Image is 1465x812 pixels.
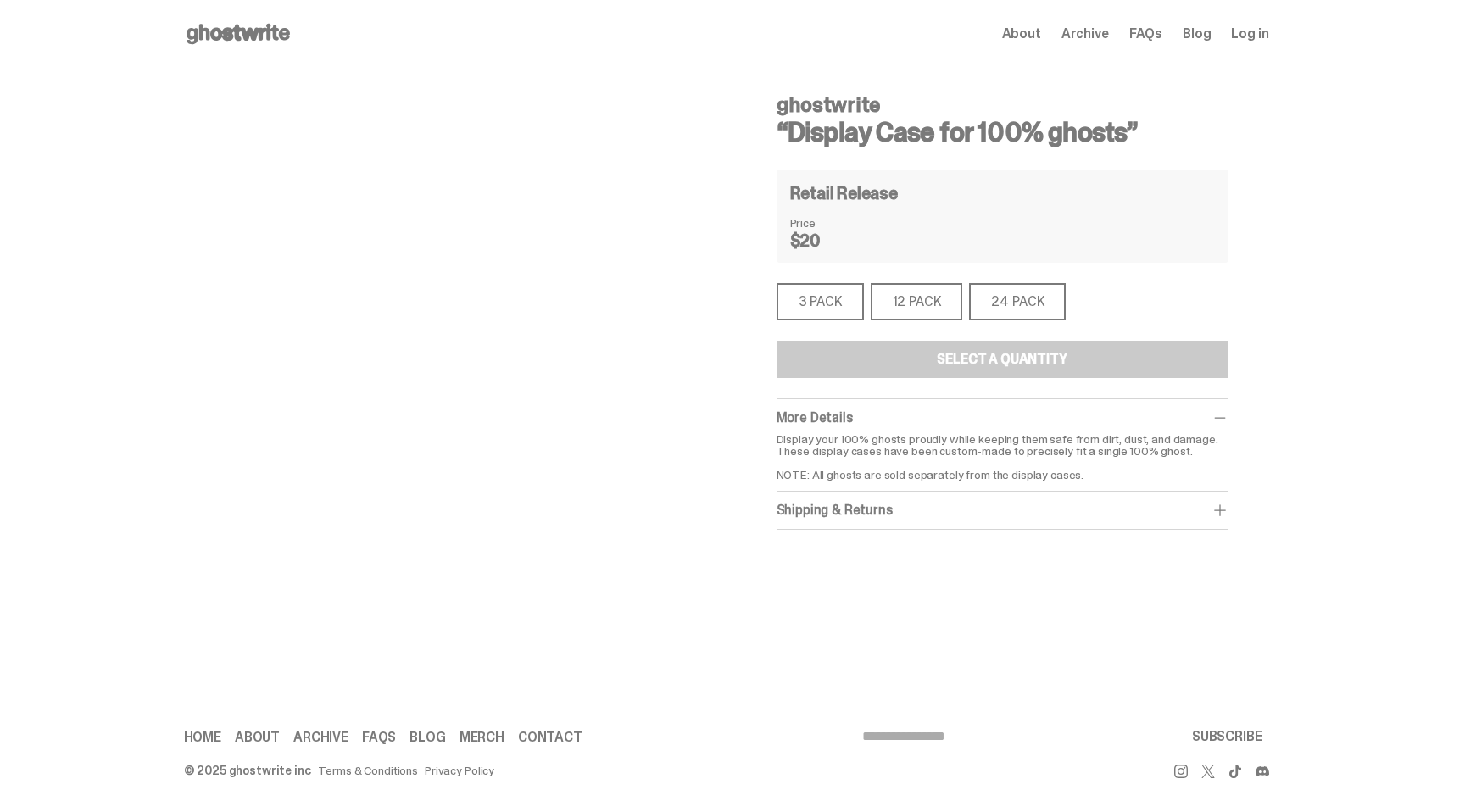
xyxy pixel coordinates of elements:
[362,731,396,744] a: FAQs
[790,185,898,202] h4: Retail Release
[1231,27,1268,41] a: Log in
[1129,27,1162,41] a: FAQs
[777,341,1228,378] button: Select a Quantity
[937,353,1067,366] div: Select a Quantity
[425,765,494,776] a: Privacy Policy
[790,217,875,229] dt: Price
[409,731,445,744] a: Blog
[1185,720,1269,754] button: SUBSCRIBE
[460,731,504,744] a: Merch
[777,119,1228,146] h3: “Display Case for 100% ghosts”
[777,283,864,320] div: 3 PACK
[184,731,221,744] a: Home
[1061,27,1109,41] a: Archive
[235,731,280,744] a: About
[184,765,311,776] div: © 2025 ghostwrite inc
[518,731,582,744] a: Contact
[1002,27,1041,41] a: About
[777,433,1228,481] p: Display your 100% ghosts proudly while keeping them safe from dirt, dust, and damage. These displ...
[293,731,348,744] a: Archive
[871,283,963,320] div: 12 PACK
[777,95,1228,115] h4: ghostwrite
[969,283,1066,320] div: 24 PACK
[777,502,1228,519] div: Shipping & Returns
[790,232,875,249] dd: $20
[777,409,853,426] span: More Details
[1183,27,1211,41] a: Blog
[318,765,418,776] a: Terms & Conditions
